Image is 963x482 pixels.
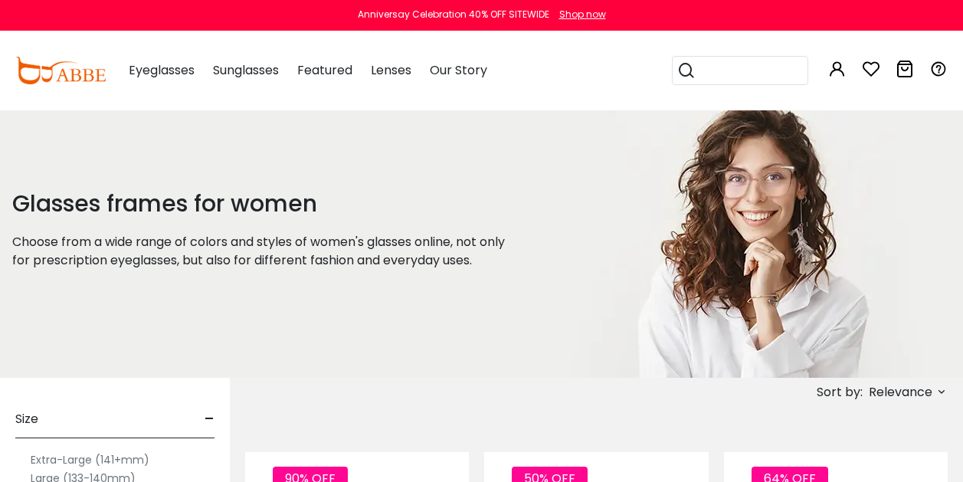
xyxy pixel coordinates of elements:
span: Size [15,401,38,438]
h1: Glasses frames for women [12,190,516,218]
p: Choose from a wide range of colors and styles of women's glasses online, not only for prescriptio... [12,233,516,270]
span: Sunglasses [213,61,279,79]
span: Lenses [371,61,411,79]
img: glasses frames for women [554,110,943,378]
div: Anniversay Celebration 40% OFF SITEWIDE [358,8,549,21]
label: Extra-Large (141+mm) [31,451,149,469]
img: abbeglasses.com [15,57,106,84]
span: Relevance [869,379,932,406]
span: Our Story [430,61,487,79]
div: Shop now [559,8,606,21]
span: Eyeglasses [129,61,195,79]
a: Shop now [552,8,606,21]
span: Featured [297,61,352,79]
span: - [205,401,215,438]
span: Sort by: [817,383,863,401]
